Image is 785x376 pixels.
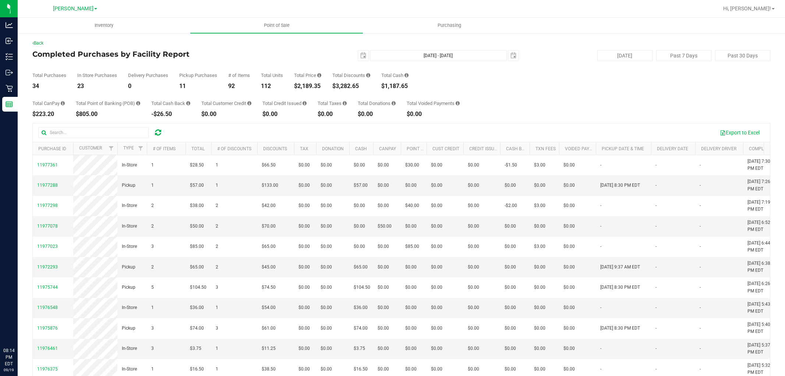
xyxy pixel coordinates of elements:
span: $0.00 [354,202,365,209]
span: 11975744 [37,285,58,290]
span: $61.00 [262,325,276,332]
span: $0.00 [431,162,442,169]
a: CanPay [379,146,396,151]
span: - [700,325,701,332]
div: Total Cash Back [151,101,190,106]
span: 11975876 [37,326,58,331]
span: - [655,202,657,209]
span: In-Store [122,366,137,373]
span: $45.00 [262,264,276,271]
span: $0.00 [321,284,332,291]
span: 1 [216,162,218,169]
span: - [600,162,601,169]
div: $0.00 [201,111,251,117]
span: $3.00 [534,202,545,209]
span: - [655,182,657,189]
inline-svg: Reports [6,101,13,108]
span: - [600,243,601,250]
span: $0.00 [534,223,545,230]
div: Total Customer Credit [201,101,251,106]
span: $0.00 [563,325,575,332]
span: $0.00 [405,182,417,189]
i: Sum of the discount values applied to the all purchases in the date range. [366,73,370,78]
span: $133.00 [262,182,278,189]
a: Total [191,146,205,151]
span: - [700,182,701,189]
span: $54.00 [262,304,276,311]
span: $0.00 [431,304,442,311]
span: $0.00 [534,345,545,352]
div: Total Units [261,73,283,78]
span: $36.00 [354,304,368,311]
span: - [655,223,657,230]
span: $0.00 [321,223,332,230]
a: Completed At [749,146,781,151]
span: $0.00 [534,182,545,189]
span: [DATE] 6:52 PM EDT [747,219,775,233]
span: - [655,264,657,271]
span: $0.00 [563,162,575,169]
span: Pickup [122,325,135,332]
i: Sum of the cash-back amounts from rounded-up electronic payments for all purchases in the date ra... [186,101,190,106]
span: $0.00 [405,345,417,352]
span: $36.00 [190,304,204,311]
div: $223.20 [32,111,65,117]
inline-svg: Inbound [6,37,13,45]
span: $0.00 [354,243,365,250]
span: 2 [151,223,154,230]
a: Inventory [18,18,190,33]
span: $0.00 [505,223,516,230]
span: $0.00 [431,264,442,271]
span: $0.00 [468,162,479,169]
span: $85.00 [405,243,419,250]
a: Filter [105,142,117,155]
button: [DATE] [597,50,653,61]
span: $0.00 [468,264,479,271]
span: [DATE] 6:26 PM EDT [747,280,775,294]
span: $3.75 [354,345,365,352]
span: Point of Sale [254,22,300,29]
div: $805.00 [76,111,140,117]
span: $0.00 [468,243,479,250]
span: 11976548 [37,305,58,310]
span: -$1.50 [505,162,517,169]
span: $0.00 [505,243,516,250]
div: $1,187.65 [381,83,409,89]
span: $0.00 [321,202,332,209]
a: Customer [79,145,102,151]
span: 11976375 [37,366,58,372]
span: $0.00 [378,284,389,291]
span: $0.00 [468,304,479,311]
i: Sum of the total prices of all purchases in the date range. [317,73,321,78]
span: $0.00 [298,182,310,189]
span: 3 [216,284,218,291]
span: - [700,243,701,250]
span: 1 [151,182,154,189]
span: In-Store [122,345,137,352]
span: In-Store [122,304,137,311]
span: $0.00 [298,304,310,311]
span: $74.00 [354,325,368,332]
button: Past 7 Days [656,50,711,61]
span: $0.00 [321,264,332,271]
span: [DATE] 7:19 PM EDT [747,199,775,213]
span: $0.00 [378,264,389,271]
span: 5 [151,284,154,291]
div: $0.00 [407,111,460,117]
span: $104.50 [354,284,370,291]
span: $57.00 [190,182,204,189]
span: $104.50 [190,284,206,291]
span: [DATE] 5:37 PM EDT [747,342,775,356]
span: $0.00 [405,264,417,271]
i: Sum of all round-up-to-next-dollar total price adjustments for all purchases in the date range. [392,101,396,106]
span: In-Store [122,223,137,230]
div: Total CanPay [32,101,65,106]
span: [DATE] 6:44 PM EDT [747,240,775,254]
span: - [600,304,601,311]
a: Txn Fees [535,146,556,151]
div: Total Discounts [332,73,370,78]
span: $0.00 [298,202,310,209]
span: 11972293 [37,264,58,270]
span: [PERSON_NAME] [53,6,93,12]
span: 3 [151,325,154,332]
